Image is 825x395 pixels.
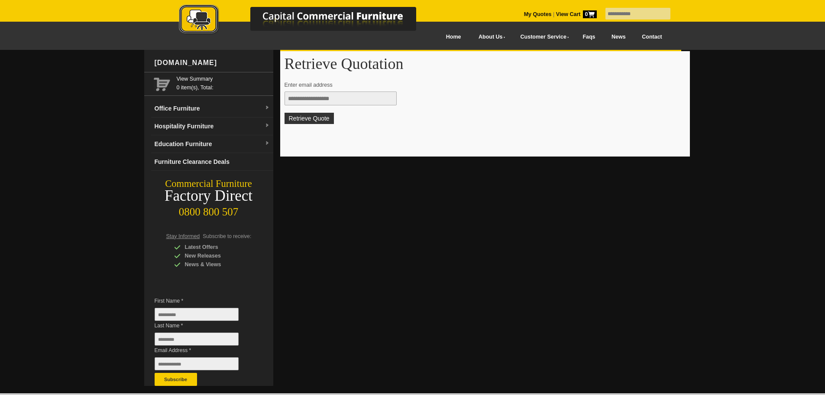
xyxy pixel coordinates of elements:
[155,321,252,330] span: Last Name *
[285,55,686,72] h1: Retrieve Quotation
[144,178,273,190] div: Commercial Furniture
[174,260,256,269] div: News & Views
[265,105,270,111] img: dropdown
[524,11,552,17] a: My Quotes
[554,11,596,17] a: View Cart0
[155,373,197,386] button: Subscribe
[166,233,200,239] span: Stay Informed
[155,297,252,305] span: First Name *
[151,50,273,76] div: [DOMAIN_NAME]
[151,118,273,135] a: Hospitality Furnituredropdown
[151,100,273,118] a: Office Furnituredropdown
[203,233,251,239] span: Subscribe to receive:
[155,4,458,39] a: Capital Commercial Furniture Logo
[151,153,273,171] a: Furniture Clearance Deals
[177,75,270,91] span: 0 item(s), Total:
[177,75,270,83] a: View Summary
[144,202,273,218] div: 0800 800 507
[285,81,677,89] p: Enter email address
[144,190,273,202] div: Factory Direct
[174,243,256,251] div: Latest Offers
[265,123,270,128] img: dropdown
[265,141,270,146] img: dropdown
[155,333,239,346] input: Last Name *
[469,27,511,47] a: About Us
[155,4,458,36] img: Capital Commercial Furniture Logo
[634,27,670,47] a: Contact
[603,27,634,47] a: News
[151,135,273,153] a: Education Furnituredropdown
[155,346,252,355] span: Email Address *
[285,113,334,124] button: Retrieve Quote
[556,11,597,17] strong: View Cart
[575,27,604,47] a: Faqs
[174,251,256,260] div: New Releases
[583,10,597,18] span: 0
[155,357,239,370] input: Email Address *
[155,308,239,321] input: First Name *
[511,27,574,47] a: Customer Service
